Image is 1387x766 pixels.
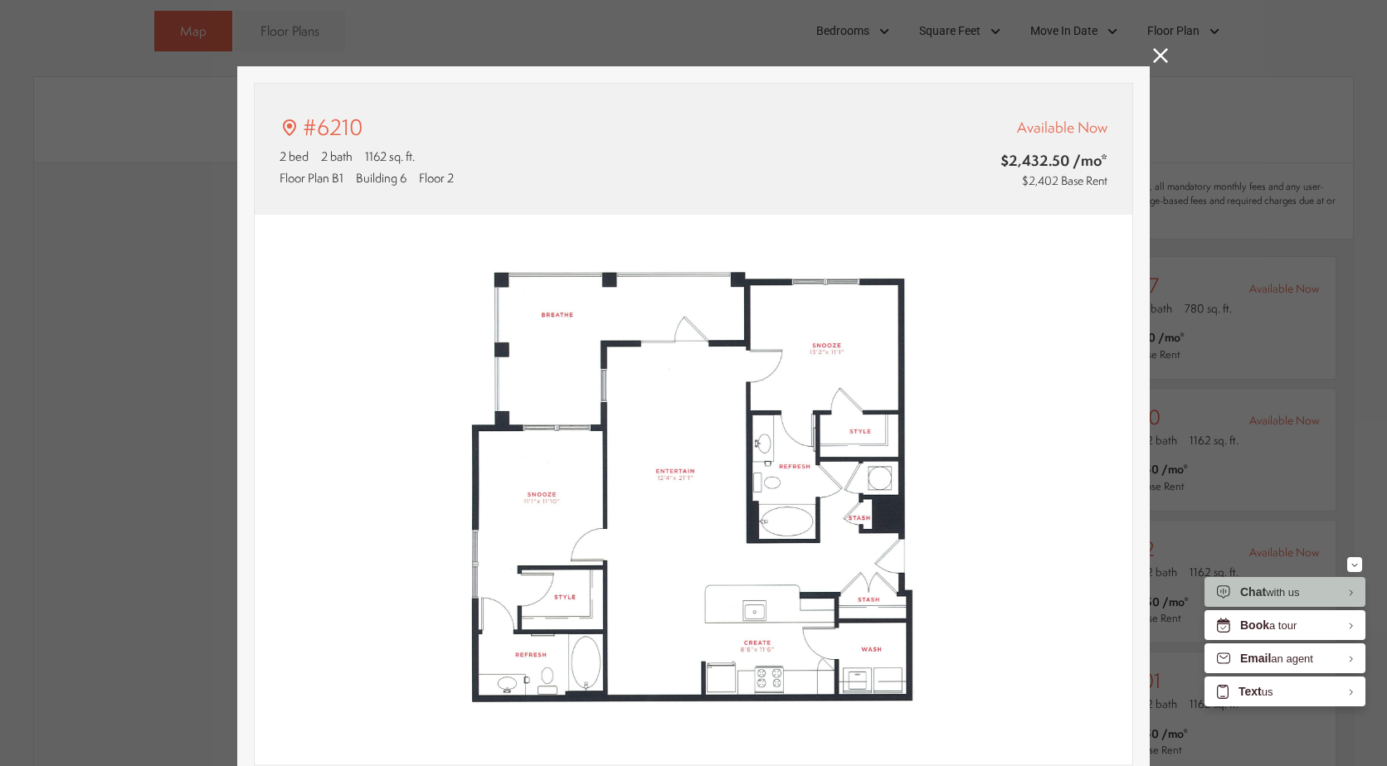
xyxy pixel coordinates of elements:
[1017,117,1107,138] span: Available Now
[280,169,343,187] span: Floor Plan B1
[255,215,1132,765] img: #6210 - 2 bedroom floor plan layout with 2 bathrooms and 1162 square feet
[303,112,363,143] p: #6210
[419,169,454,187] span: Floor 2
[356,169,406,187] span: Building 6
[903,150,1107,171] span: $2,432.50 /mo*
[365,148,415,165] span: 1162 sq. ft.
[280,148,309,165] span: 2 bed
[1022,172,1107,189] span: $2,402 Base Rent
[321,148,353,165] span: 2 bath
